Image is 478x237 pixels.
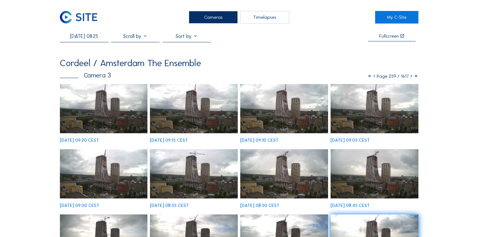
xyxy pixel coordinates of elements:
div: [DATE] 08:50 CEST [240,203,279,208]
div: [DATE] 09:05 CEST [331,138,370,143]
div: [DATE] 09:10 CEST [240,138,279,143]
div: [DATE] 09:15 CEST [150,138,188,143]
img: image_52293600 [60,149,148,198]
span: Page 259 / 1617 [377,73,409,79]
div: Cordeel / Amsterdam The Ensemble [60,59,201,68]
img: image_52293452 [150,149,238,198]
div: [DATE] 09:00 CEST [60,203,99,208]
img: image_52293973 [150,84,238,133]
a: C-SITE Logo [60,11,103,24]
input: Search by date 󰅀 [60,33,109,39]
div: [DATE] 09:20 CEST [60,138,99,143]
div: Fullscreen [379,34,399,39]
img: image_52293893 [240,84,328,133]
div: Camera 3 [60,72,111,79]
a: My C-Site [375,11,418,24]
img: image_52293744 [331,84,418,133]
div: [DATE] 08:55 CEST [150,203,189,208]
img: image_52293372 [240,149,328,198]
div: Cameras [189,11,237,24]
img: image_52293228 [331,149,418,198]
div: [DATE] 08:45 CEST [331,203,370,208]
img: C-SITE Logo [60,11,98,24]
img: image_52294118 [60,84,148,133]
div: Timelapses [240,11,289,24]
